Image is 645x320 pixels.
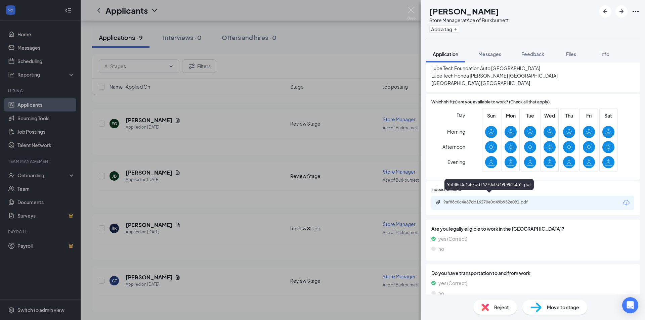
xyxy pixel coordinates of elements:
span: Do you have transportation to and from work [431,269,634,277]
button: ArrowRight [615,5,628,17]
svg: Ellipses [632,7,640,15]
div: Store Manager at Ace of Burkburnett [429,17,509,24]
span: no [438,289,444,297]
span: Thu [563,112,575,119]
span: Lube Tech Foundation Auto [GEOGRAPHIC_DATA] Lube Tech Honda [PERSON_NAME] [GEOGRAPHIC_DATA] [GEOG... [431,64,634,87]
span: Move to stage [547,304,579,311]
span: Which shift(s) are you available to work? (Check all that apply) [431,99,550,105]
span: Fri [583,112,595,119]
span: Are you legally eligible to work in the [GEOGRAPHIC_DATA]? [431,225,634,232]
span: Feedback [521,51,544,57]
svg: Paperclip [435,199,441,205]
span: Sat [602,112,614,119]
button: ArrowLeftNew [599,5,611,17]
span: no [438,245,444,253]
span: Mon [505,112,517,119]
h1: [PERSON_NAME] [429,5,499,17]
div: Open Intercom Messenger [622,297,638,313]
div: 9af88c0c4e87dd16270e0d49b952e091.pdf [444,179,534,190]
div: 9af88c0c4e87dd16270e0d49b952e091.pdf [443,199,537,205]
svg: ArrowLeftNew [601,7,609,15]
span: yes (Correct) [438,279,467,287]
span: Morning [447,126,465,138]
span: Sun [485,112,497,119]
svg: Plus [454,27,458,31]
span: Messages [478,51,501,57]
span: Info [600,51,609,57]
span: Indeed Resume [431,187,461,193]
span: Tue [524,112,536,119]
span: Afternoon [442,141,465,153]
span: yes (Correct) [438,235,467,242]
span: Evening [447,156,465,168]
span: Files [566,51,576,57]
span: Day [457,111,465,119]
span: Application [433,51,458,57]
span: Reject [494,304,509,311]
span: Wed [544,112,556,119]
svg: Download [622,199,630,207]
a: Paperclip9af88c0c4e87dd16270e0d49b952e091.pdf [435,199,544,206]
svg: ArrowRight [617,7,626,15]
button: PlusAdd a tag [429,26,459,33]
